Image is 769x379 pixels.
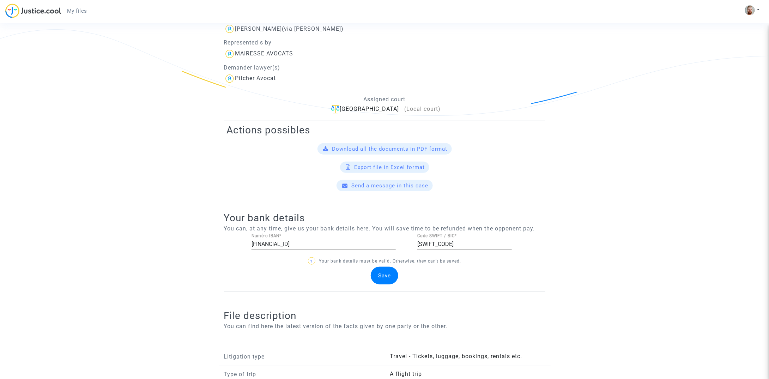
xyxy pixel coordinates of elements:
p: Assigned court [224,95,545,104]
p: You can find here the latest version of the facts given by one party or the other. [224,322,545,331]
span: (via [PERSON_NAME]) [282,25,344,32]
h2: File description [224,309,545,322]
span: My files [67,8,87,14]
div: Pitcher Avocat [235,75,276,82]
div: MAIRESSE AVOCATS [235,50,293,57]
p: Litigation type [224,352,380,361]
img: icon-user.svg [224,48,235,60]
span: Download all the documents in PDF format [332,146,448,152]
span: A flight trip [390,371,422,377]
div: [PERSON_NAME] [235,25,282,32]
span: Save [378,272,391,279]
a: My files [61,6,93,16]
h2: Actions possibles [227,124,543,136]
p: Type of trip [224,370,380,379]
span: ? [311,259,313,263]
p: Represented s by [224,38,380,47]
span: Send a message in this case [352,182,429,189]
img: icon-faciliter-sm.svg [331,105,340,114]
span: (Local court) [404,106,441,112]
img: AAcHTtdRut9Q_F0Cbzhc1N5NkuGFyLGOdv6JVpELqudB57o=s96-c [745,5,755,15]
img: icon-user.svg [224,23,235,35]
p: Your bank details must be valid. Otherwise, they can't be saved. [224,257,545,266]
span: Travel - Tickets, luggage, bookings, rentals etc. [390,353,522,360]
p: Demander lawyer(s) [224,63,380,72]
div: [GEOGRAPHIC_DATA] [224,105,545,114]
img: jc-logo.svg [5,4,61,18]
span: Export file in Excel format [355,164,425,170]
img: icon-user.svg [224,73,235,84]
h2: Your bank details [224,212,545,224]
p: You can, at any time, give us your bank details here. You will save time to be refunded when the ... [224,224,545,233]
